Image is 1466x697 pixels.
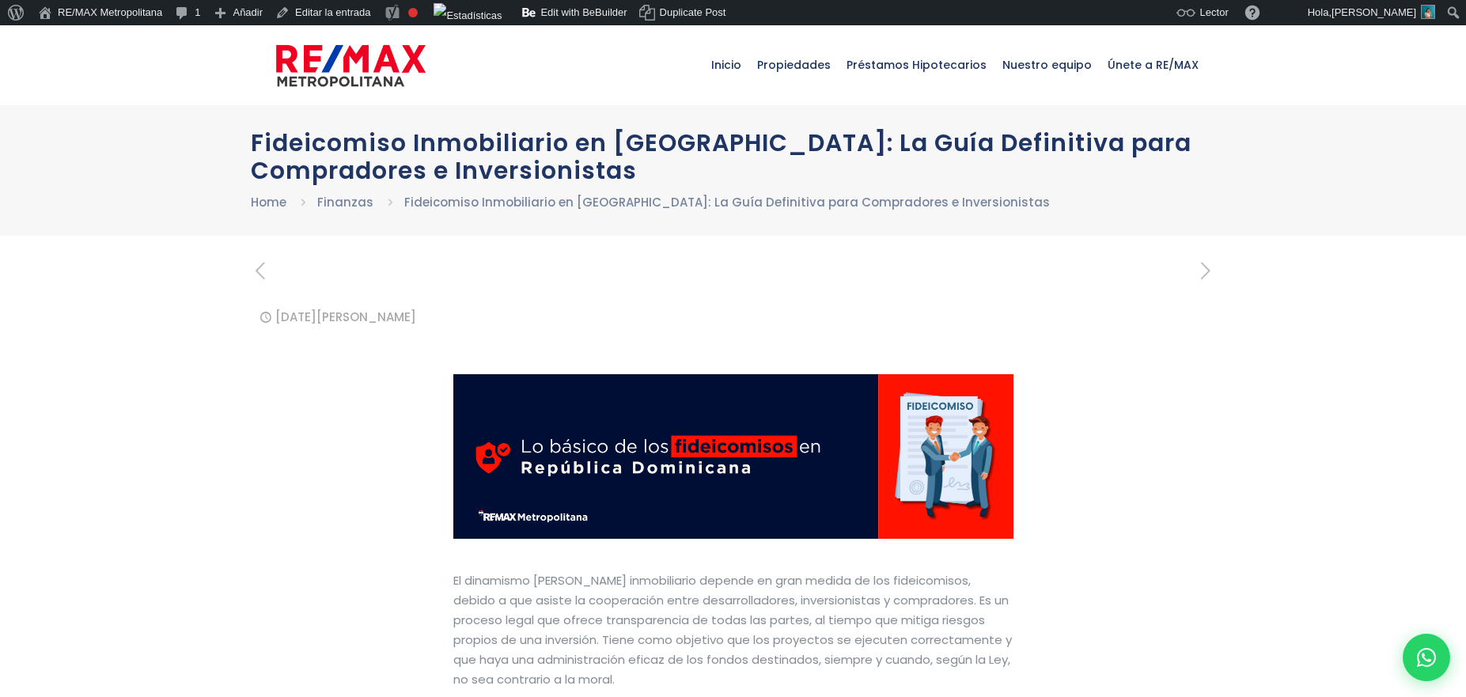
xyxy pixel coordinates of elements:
[276,42,426,89] img: remax-metropolitana-logo
[408,8,418,17] div: Frase clave objetivo no establecida
[251,259,271,283] a: previous post
[703,41,749,89] span: Inicio
[276,25,426,104] a: RE/MAX Metropolitana
[275,309,416,325] time: [DATE][PERSON_NAME]
[839,25,994,104] a: Préstamos Hipotecarios
[434,3,502,28] img: Visitas de 48 horas. Haz clic para ver más estadísticas del sitio.
[839,41,994,89] span: Préstamos Hipotecarios
[251,257,271,285] i: previous post
[994,41,1100,89] span: Nuestro equipo
[1100,25,1207,104] a: Únete a RE/MAX
[251,129,1216,184] h1: Fideicomiso Inmobiliario en [GEOGRAPHIC_DATA]: La Guía Definitiva para Compradores e Inversionistas
[749,25,839,104] a: Propiedades
[1196,257,1216,285] i: next post
[453,572,1012,688] span: El dinamismo [PERSON_NAME] inmobiliario depende en gran medida de los fideicomisos, debido a que ...
[1196,259,1216,283] a: next post
[317,194,373,210] a: Finanzas
[404,194,1050,210] a: Fideicomiso Inmobiliario en [GEOGRAPHIC_DATA]: La Guía Definitiva para Compradores e Inversionistas
[1100,41,1207,89] span: Únete a RE/MAX
[749,41,839,89] span: Propiedades
[453,374,1014,539] img: Gráfico explicando el funcionamiento del fideicomiso inmobiliario en República Dominicana con sus...
[994,25,1100,104] a: Nuestro equipo
[251,194,286,210] a: Home
[703,25,749,104] a: Inicio
[1332,6,1416,18] span: [PERSON_NAME]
